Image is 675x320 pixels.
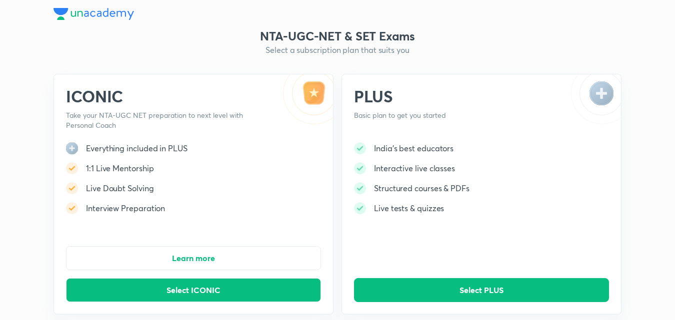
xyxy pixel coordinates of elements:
h2: ICONIC [66,86,266,106]
h5: Interactive live classes [374,162,455,174]
h5: Interview Preparation [86,202,165,214]
img: - [66,182,78,194]
img: - [66,162,78,174]
img: - [571,74,621,124]
h5: Select a subscription plan that suits you [53,44,621,56]
img: - [354,182,366,194]
h5: 1:1 Live Mentorship [86,162,153,174]
img: - [354,202,366,214]
h5: Live tests & quizzes [374,202,444,214]
img: - [354,162,366,174]
img: - [354,142,366,154]
span: Learn more [172,253,215,263]
button: Select ICONIC [66,278,321,302]
p: Take your NTA-UGC NET preparation to next level with Personal Coach [66,110,266,130]
img: Company Logo [53,8,134,20]
h3: NTA-UGC-NET & SET Exams [53,28,621,44]
h5: India's best educators [374,142,453,154]
p: Basic plan to get you started [354,110,554,120]
button: Learn more [66,246,321,270]
span: Select ICONIC [166,285,220,295]
h5: Live Doubt Solving [86,182,154,194]
button: Select PLUS [354,278,609,302]
img: - [66,202,78,214]
span: Select PLUS [459,285,503,295]
img: - [283,74,333,124]
h5: Everything included in PLUS [86,142,187,154]
h5: Structured courses & PDFs [374,182,469,194]
h2: PLUS [354,86,554,106]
